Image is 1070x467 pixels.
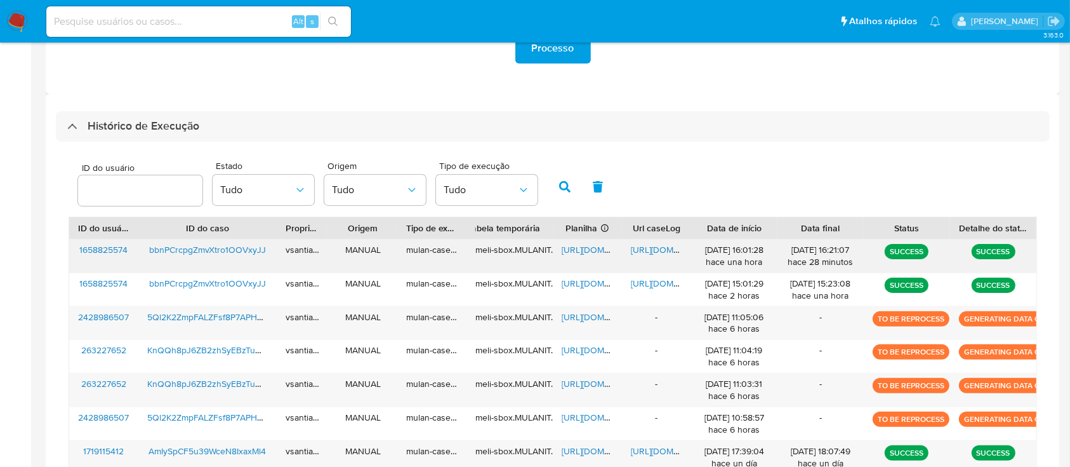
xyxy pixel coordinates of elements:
[293,15,303,27] span: Alt
[971,15,1043,27] p: vinicius.santiago@mercadolivre.com
[46,13,351,30] input: Pesquise usuários ou casos...
[310,15,314,27] span: s
[320,13,346,30] button: search-icon
[930,16,941,27] a: Notificações
[1047,15,1060,28] a: Sair
[1043,30,1064,40] span: 3.163.0
[849,15,917,28] span: Atalhos rápidos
